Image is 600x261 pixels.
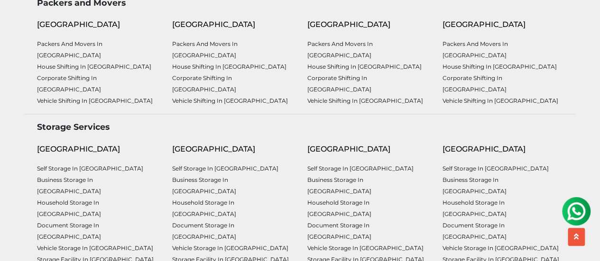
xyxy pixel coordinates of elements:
[443,176,507,194] a: Business Storage in [GEOGRAPHIC_DATA]
[172,143,293,154] div: [GEOGRAPHIC_DATA]
[172,198,236,217] a: Household Storage in [GEOGRAPHIC_DATA]
[172,63,286,70] a: House shifting in [GEOGRAPHIC_DATA]
[307,19,428,30] div: [GEOGRAPHIC_DATA]
[172,97,288,104] a: Vehicle shifting in [GEOGRAPHIC_DATA]
[172,164,278,171] a: Self Storage in [GEOGRAPHIC_DATA]
[307,176,371,194] a: Business Storage in [GEOGRAPHIC_DATA]
[443,143,563,154] div: [GEOGRAPHIC_DATA]
[443,164,549,171] a: Self Storage in [GEOGRAPHIC_DATA]
[443,19,563,30] div: [GEOGRAPHIC_DATA]
[37,221,101,240] a: Document Storage in [GEOGRAPHIC_DATA]
[307,40,373,59] a: Packers and Movers in [GEOGRAPHIC_DATA]
[307,164,414,171] a: Self Storage in [GEOGRAPHIC_DATA]
[172,176,236,194] a: Business Storage in [GEOGRAPHIC_DATA]
[37,198,101,217] a: Household Storage in [GEOGRAPHIC_DATA]
[307,244,424,251] a: Vehicle Storage in [GEOGRAPHIC_DATA]
[37,63,151,70] a: House shifting in [GEOGRAPHIC_DATA]
[37,122,563,132] h3: Storage Services
[37,244,153,251] a: Vehicle Storage in [GEOGRAPHIC_DATA]
[443,198,507,217] a: Household Storage in [GEOGRAPHIC_DATA]
[307,63,422,70] a: House shifting in [GEOGRAPHIC_DATA]
[9,9,28,28] img: whatsapp-icon.svg
[443,97,558,104] a: Vehicle shifting in [GEOGRAPHIC_DATA]
[37,40,102,59] a: Packers and Movers in [GEOGRAPHIC_DATA]
[37,97,153,104] a: Vehicle shifting in [GEOGRAPHIC_DATA]
[37,143,158,154] div: [GEOGRAPHIC_DATA]
[307,221,371,240] a: Document Storage in [GEOGRAPHIC_DATA]
[37,74,101,93] a: Corporate Shifting in [GEOGRAPHIC_DATA]
[443,63,557,70] a: House shifting in [GEOGRAPHIC_DATA]
[443,221,507,240] a: Document Storage in [GEOGRAPHIC_DATA]
[307,74,371,93] a: Corporate Shifting in [GEOGRAPHIC_DATA]
[443,40,508,59] a: Packers and Movers in [GEOGRAPHIC_DATA]
[37,176,101,194] a: Business Storage in [GEOGRAPHIC_DATA]
[172,221,236,240] a: Document Storage in [GEOGRAPHIC_DATA]
[443,74,507,93] a: Corporate Shifting in [GEOGRAPHIC_DATA]
[37,19,158,30] div: [GEOGRAPHIC_DATA]
[307,143,428,154] div: [GEOGRAPHIC_DATA]
[307,198,371,217] a: Household Storage in [GEOGRAPHIC_DATA]
[37,164,143,171] a: Self Storage in [GEOGRAPHIC_DATA]
[172,74,236,93] a: Corporate Shifting in [GEOGRAPHIC_DATA]
[443,244,559,251] a: Vehicle Storage in [GEOGRAPHIC_DATA]
[568,228,585,246] button: scroll up
[307,97,423,104] a: Vehicle shifting in [GEOGRAPHIC_DATA]
[172,40,238,59] a: Packers and Movers in [GEOGRAPHIC_DATA]
[172,19,293,30] div: [GEOGRAPHIC_DATA]
[172,244,288,251] a: Vehicle Storage in [GEOGRAPHIC_DATA]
